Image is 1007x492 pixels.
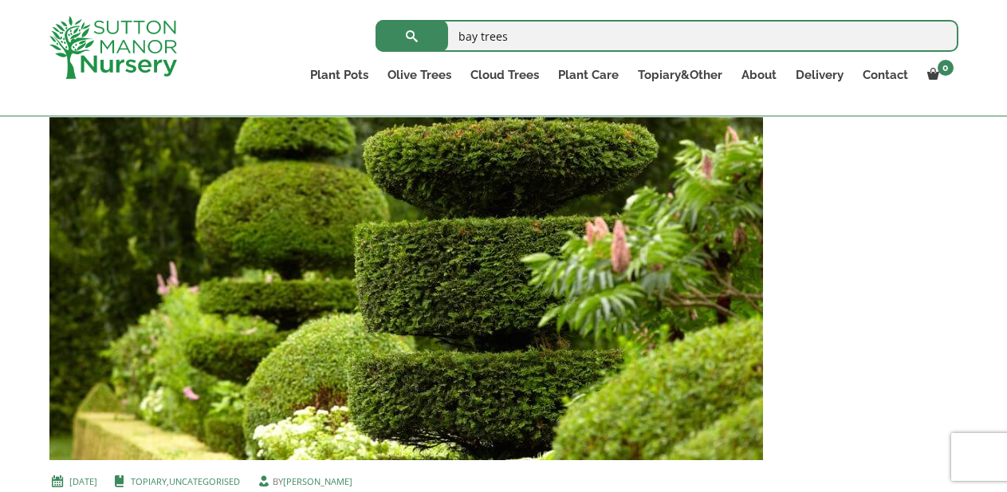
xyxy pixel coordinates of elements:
[628,64,732,86] a: Topiary&Other
[918,64,958,86] a: 0
[461,64,549,86] a: Cloud Trees
[378,64,461,86] a: Olive Trees
[49,16,177,79] img: logo
[853,64,918,86] a: Contact
[549,64,628,86] a: Plant Care
[69,475,97,487] a: [DATE]
[113,475,240,487] span: ,
[301,64,378,86] a: Plant Pots
[786,64,853,86] a: Delivery
[169,475,240,487] a: Uncategorised
[283,475,352,487] a: [PERSON_NAME]
[131,475,167,487] a: Topiary
[256,475,352,487] span: by
[376,20,958,52] input: Search...
[938,60,954,76] span: 0
[732,64,786,86] a: About
[49,117,763,460] img: What Are The Best Plants For Your Topiary Trees - topiary trees
[49,280,763,295] a: What Are The Best Plants For Your Topiary Trees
